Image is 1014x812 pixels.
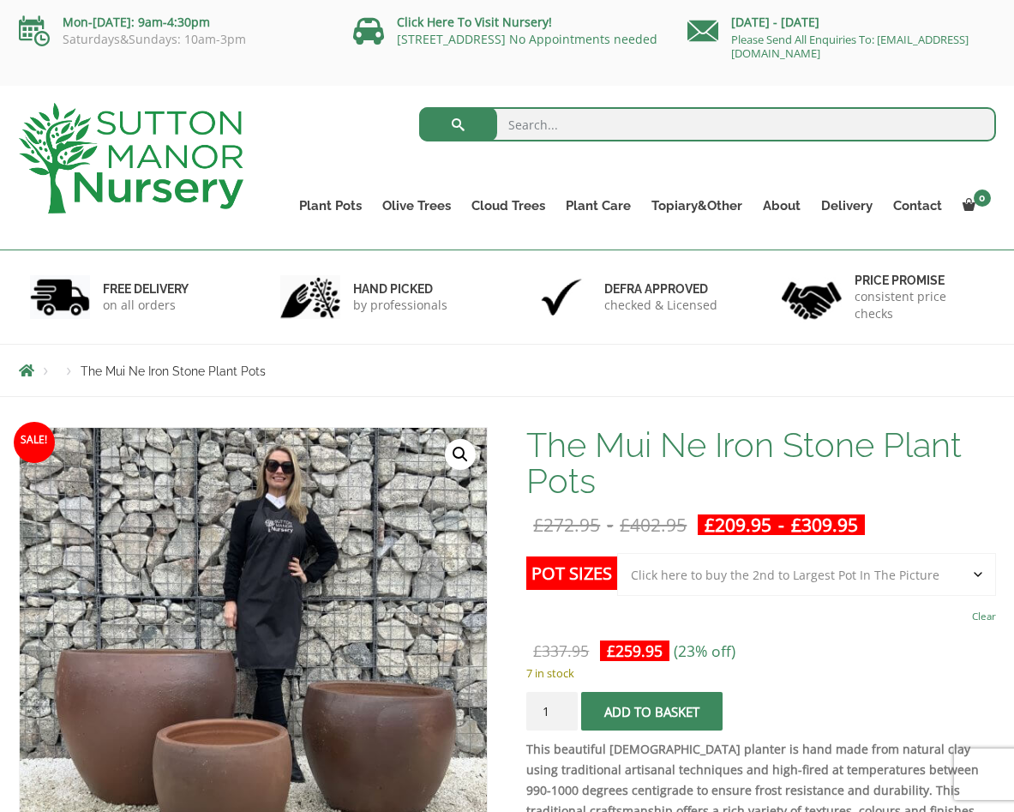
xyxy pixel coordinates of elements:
span: £ [607,641,615,661]
a: Plant Pots [289,194,372,218]
nav: Breadcrumbs [19,364,996,377]
a: Click Here To Visit Nursery! [397,14,552,30]
bdi: 259.95 [607,641,663,661]
p: Saturdays&Sundays: 10am-3pm [19,33,327,46]
a: Olive Trees [372,194,461,218]
a: Contact [883,194,952,218]
img: 2.jpg [280,275,340,319]
a: Clear options [972,604,996,629]
del: - [526,514,693,535]
bdi: 272.95 [533,513,600,537]
input: Product quantity [526,692,578,731]
span: 0 [974,189,991,207]
img: logo [19,103,243,214]
img: 4.jpg [782,271,842,323]
h6: FREE DELIVERY [103,281,189,297]
span: £ [791,513,801,537]
p: 7 in stock [526,663,995,683]
span: Sale! [14,422,55,463]
p: on all orders [103,297,189,314]
label: Pot Sizes [526,556,617,590]
span: £ [620,513,630,537]
h1: The Mui Ne Iron Stone Plant Pots [526,427,995,499]
a: Plant Care [555,194,641,218]
a: Topiary&Other [641,194,753,218]
a: [STREET_ADDRESS] No Appointments needed [397,31,657,47]
h6: Price promise [855,273,985,288]
ins: - [698,514,865,535]
span: (23% off) [674,641,735,661]
a: 0 [952,194,996,218]
a: View full-screen image gallery [445,439,476,470]
h6: hand picked [353,281,447,297]
span: £ [533,513,543,537]
a: Cloud Trees [461,194,555,218]
bdi: 337.95 [533,641,589,661]
button: Add to basket [581,692,723,731]
a: Please Send All Enquiries To: [EMAIL_ADDRESS][DOMAIN_NAME] [731,32,969,61]
p: [DATE] - [DATE] [687,12,996,33]
a: About [753,194,811,218]
bdi: 402.95 [620,513,687,537]
img: 3.jpg [531,275,591,319]
span: £ [705,513,715,537]
p: by professionals [353,297,447,314]
p: consistent price checks [855,288,985,322]
span: £ [533,641,542,661]
p: checked & Licensed [604,297,717,314]
bdi: 309.95 [791,513,858,537]
img: 1.jpg [30,275,90,319]
a: Delivery [811,194,883,218]
span: The Mui Ne Iron Stone Plant Pots [81,364,266,378]
input: Search... [419,107,996,141]
bdi: 209.95 [705,513,771,537]
p: Mon-[DATE]: 9am-4:30pm [19,12,327,33]
h6: Defra approved [604,281,717,297]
